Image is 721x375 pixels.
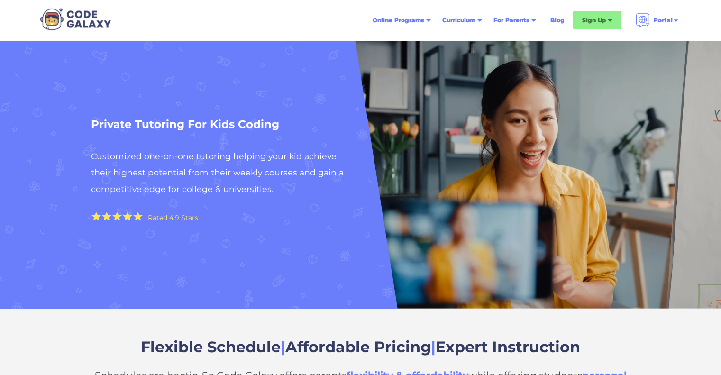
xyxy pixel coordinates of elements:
[148,214,198,221] div: Rated 4.9 Stars
[285,338,431,356] span: Affordable Pricing
[442,16,475,25] div: Curriculum
[91,212,101,221] img: Yellow Star - the Code Galaxy
[141,338,281,356] span: Flexible Schedule
[123,212,132,221] img: Yellow Star - the Code Galaxy
[545,12,570,29] a: Blog
[91,148,356,197] h2: Customized one-on-one tutoring helping your kid achieve their highest potential from their weekly...
[373,16,424,25] div: Online Programs
[493,16,529,25] div: For Parents
[582,16,606,25] div: Sign Up
[112,212,122,221] img: Yellow Star - the Code Galaxy
[281,338,285,356] span: |
[654,16,673,25] div: Portal
[102,212,111,221] img: Yellow Star - the Code Galaxy
[431,338,436,356] span: |
[436,338,580,356] span: Expert Instruction
[91,115,356,134] h1: Private Tutoring For Kids Coding
[133,212,143,221] img: Yellow Star - the Code Galaxy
